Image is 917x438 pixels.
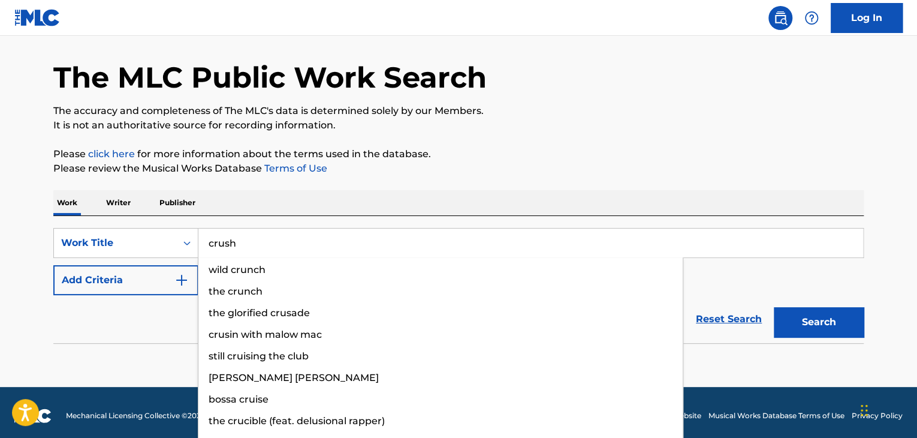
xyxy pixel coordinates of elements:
[53,265,198,295] button: Add Criteria
[209,329,322,340] span: crusin with malow mac
[156,190,199,215] p: Publisher
[857,380,917,438] div: Chat-Widget
[708,410,844,421] a: Musical Works Database Terms of Use
[53,228,864,343] form: Search Form
[209,350,309,362] span: still cruising the club
[774,307,864,337] button: Search
[174,273,189,287] img: 9d2ae6d4665cec9f34b9.svg
[209,394,269,405] span: bossa cruise
[53,104,864,118] p: The accuracy and completeness of The MLC's data is determined solely by our Members.
[53,118,864,133] p: It is not an authoritative source for recording information.
[690,306,768,332] a: Reset Search
[209,286,263,297] span: the crunch
[53,147,864,161] p: Please for more information about the terms used in the database.
[209,415,385,427] span: the crucible (feat. delusional rapper)
[53,190,81,215] p: Work
[53,161,864,176] p: Please review the Musical Works Database
[102,190,134,215] p: Writer
[61,236,169,250] div: Work Title
[768,6,792,30] a: Public Search
[14,9,61,26] img: MLC Logo
[88,148,135,160] a: click here
[852,410,903,421] a: Privacy Policy
[861,392,868,428] div: Ziehen
[262,163,327,174] a: Terms of Use
[800,6,824,30] div: Help
[66,410,205,421] span: Mechanical Licensing Collective © 2025
[831,3,903,33] a: Log In
[53,59,487,95] h1: The MLC Public Work Search
[209,307,310,319] span: the glorified crusade
[773,11,788,25] img: search
[857,380,917,438] iframe: Chat Widget
[209,264,266,275] span: wild crunch
[804,11,819,25] img: help
[209,372,379,383] span: [PERSON_NAME] [PERSON_NAME]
